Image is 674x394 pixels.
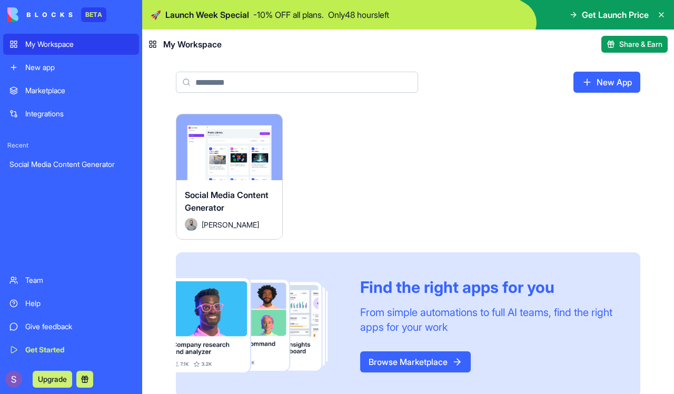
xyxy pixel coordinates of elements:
div: Integrations [25,109,133,119]
img: logo [7,7,73,22]
span: Recent [3,141,139,150]
div: New app [25,62,133,73]
span: Share & Earn [619,39,662,50]
div: My Workspace [25,39,133,50]
a: BETA [7,7,106,22]
a: Get Started [3,339,139,360]
a: New app [3,57,139,78]
div: Marketplace [25,85,133,96]
button: Share & Earn [601,36,668,53]
a: New App [573,72,640,93]
div: BETA [81,7,106,22]
a: Help [3,293,139,314]
p: - 10 % OFF all plans. [253,8,324,21]
div: Help [25,298,133,309]
a: Browse Marketplace [360,351,471,372]
a: My Workspace [3,34,139,55]
span: 🚀 [151,8,161,21]
button: Upgrade [33,371,72,388]
div: Team [25,275,133,285]
a: Team [3,270,139,291]
div: Find the right apps for you [360,278,615,297]
span: [PERSON_NAME] [202,219,259,230]
span: Get Launch Price [582,8,649,21]
a: Integrations [3,103,139,124]
div: Social Media Content Generator [9,159,133,170]
img: ACg8ocIz_uoM5hiL3YETC6G_UxsIxJLctJ8MiPCU57_-bWtH4ajdFw=s96-c [5,371,22,388]
div: From simple automations to full AI teams, find the right apps for your work [360,305,615,334]
img: Frame_181_egmpey.png [176,278,343,372]
a: Give feedback [3,316,139,337]
span: Social Media Content Generator [185,190,269,213]
span: My Workspace [163,38,222,51]
div: Get Started [25,344,133,355]
a: Social Media Content Generator [3,154,139,175]
a: Upgrade [33,373,72,384]
span: Launch Week Special [165,8,249,21]
div: Give feedback [25,321,133,332]
img: Avatar [185,218,197,231]
p: Only 48 hours left [328,8,389,21]
a: Social Media Content GeneratorAvatar[PERSON_NAME] [176,114,283,240]
a: Marketplace [3,80,139,101]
